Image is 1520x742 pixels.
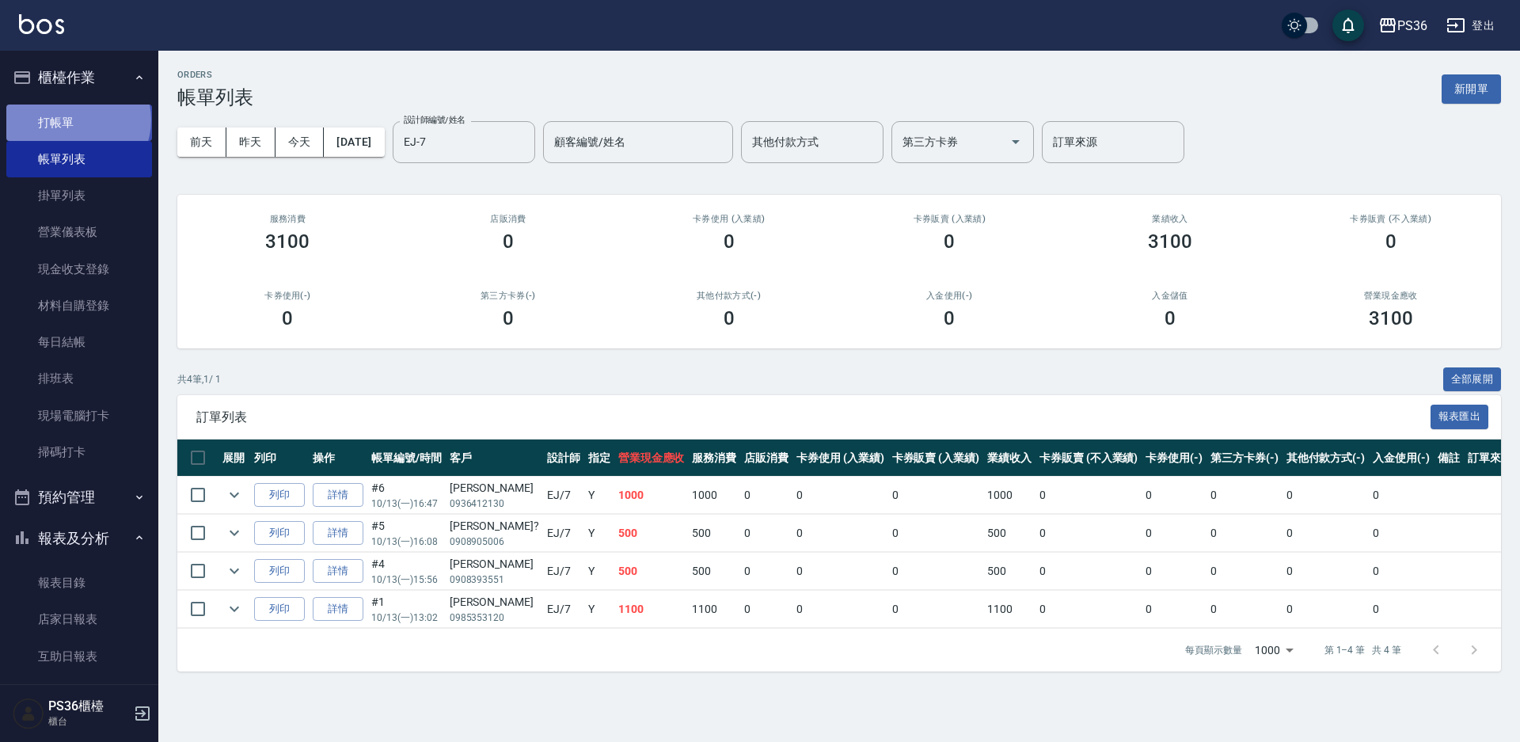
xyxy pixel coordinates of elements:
td: 0 [888,553,984,590]
a: 排班表 [6,360,152,397]
p: 10/13 (一) 15:56 [371,573,442,587]
th: 卡券販賣 (入業績) [888,439,984,477]
td: 1000 [983,477,1035,514]
button: 報表匯出 [1431,405,1489,429]
td: 0 [1282,515,1370,552]
td: 0 [1142,477,1206,514]
td: 0 [1369,591,1434,628]
th: 卡券使用 (入業績) [792,439,888,477]
button: [DATE] [324,127,384,157]
button: 列印 [254,521,305,546]
th: 指定 [584,439,614,477]
td: 0 [888,477,984,514]
div: [PERSON_NAME] [450,556,539,573]
h3: 0 [944,307,955,329]
h2: 第三方卡券(-) [417,291,600,301]
th: 店販消費 [740,439,792,477]
h3: 帳單列表 [177,86,253,108]
h5: PS36櫃檯 [48,698,129,714]
button: 今天 [275,127,325,157]
td: 0 [792,553,888,590]
th: 卡券使用(-) [1142,439,1206,477]
th: 備註 [1434,439,1464,477]
a: 營業儀表板 [6,214,152,250]
td: 1000 [688,477,740,514]
h3: 3100 [1148,230,1192,253]
th: 業績收入 [983,439,1035,477]
a: 詳情 [313,559,363,584]
th: 展開 [218,439,250,477]
div: PS36 [1397,16,1427,36]
h2: 其他付款方式(-) [637,291,820,301]
td: 1100 [614,591,689,628]
td: 0 [740,477,792,514]
td: #6 [367,477,446,514]
td: 0 [1206,515,1282,552]
h3: 0 [503,230,514,253]
td: EJ /7 [543,477,584,514]
td: 0 [740,515,792,552]
p: 第 1–4 筆 共 4 筆 [1324,643,1401,657]
h3: 0 [724,307,735,329]
h3: 0 [503,307,514,329]
td: 0 [792,477,888,514]
td: 0 [1282,553,1370,590]
p: 每頁顯示數量 [1185,643,1242,657]
td: 1100 [688,591,740,628]
button: expand row [222,483,246,507]
p: 0908393551 [450,573,539,587]
td: Y [584,591,614,628]
h2: 入金使用(-) [858,291,1041,301]
p: 共 4 筆, 1 / 1 [177,372,221,386]
a: 詳情 [313,521,363,546]
button: 列印 [254,597,305,622]
a: 新開單 [1442,81,1501,96]
button: 昨天 [226,127,275,157]
td: 0 [1035,553,1142,590]
p: 10/13 (一) 16:47 [371,497,442,511]
td: #4 [367,553,446,590]
p: 櫃台 [48,714,129,729]
h3: 0 [1385,230,1396,253]
button: expand row [222,521,246,545]
h3: 0 [1165,307,1176,329]
h3: 0 [282,307,293,329]
h2: 卡券使用 (入業績) [637,214,820,224]
td: EJ /7 [543,591,584,628]
button: 登出 [1440,11,1501,40]
td: 0 [792,515,888,552]
td: 0 [1035,477,1142,514]
td: 0 [792,591,888,628]
th: 列印 [250,439,309,477]
a: 掃碼打卡 [6,434,152,470]
div: [PERSON_NAME]? [450,518,539,535]
td: Y [584,553,614,590]
td: 0 [1206,591,1282,628]
a: 打帳單 [6,105,152,141]
p: 0936412130 [450,497,539,511]
img: Logo [19,14,64,34]
td: 0 [1035,515,1142,552]
a: 店家日報表 [6,601,152,637]
th: 卡券販賣 (不入業績) [1035,439,1142,477]
th: 營業現金應收 [614,439,689,477]
h3: 0 [724,230,735,253]
button: PS36 [1372,10,1434,42]
h2: 業績收入 [1079,214,1262,224]
div: [PERSON_NAME] [450,480,539,497]
button: 前天 [177,127,226,157]
td: 1000 [614,477,689,514]
h3: 服務消費 [196,214,379,224]
img: Person [13,698,44,729]
th: 入金使用(-) [1369,439,1434,477]
td: #5 [367,515,446,552]
td: 500 [688,553,740,590]
button: 列印 [254,483,305,508]
a: 互助日報表 [6,638,152,675]
h2: ORDERS [177,70,253,80]
a: 現場電腦打卡 [6,398,152,434]
button: Open [1003,129,1028,154]
th: 訂單來源 [1464,439,1516,477]
h2: 營業現金應收 [1299,291,1482,301]
button: 預約管理 [6,477,152,518]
